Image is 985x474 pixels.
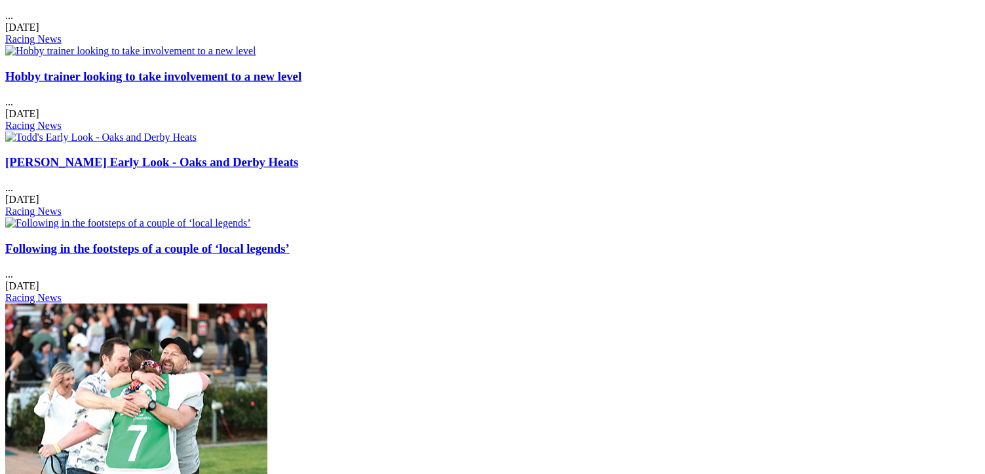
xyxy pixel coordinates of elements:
[5,69,980,132] div: ...
[5,155,298,169] a: [PERSON_NAME] Early Look - Oaks and Derby Heats
[5,108,39,119] span: [DATE]
[5,132,197,143] img: Todd's Early Look - Oaks and Derby Heats
[5,120,62,131] a: Racing News
[5,69,301,83] a: Hobby trainer looking to take involvement to a new level
[5,22,39,33] span: [DATE]
[5,242,290,255] a: Following in the footsteps of a couple of ‘local legends’
[5,33,62,45] a: Racing News
[5,242,980,304] div: ...
[5,155,980,217] div: ...
[5,292,62,303] a: Racing News
[5,194,39,205] span: [DATE]
[5,280,39,291] span: [DATE]
[5,206,62,217] a: Racing News
[5,217,251,229] img: Following in the footsteps of a couple of ‘local legends’
[5,45,256,57] img: Hobby trainer looking to take involvement to a new level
